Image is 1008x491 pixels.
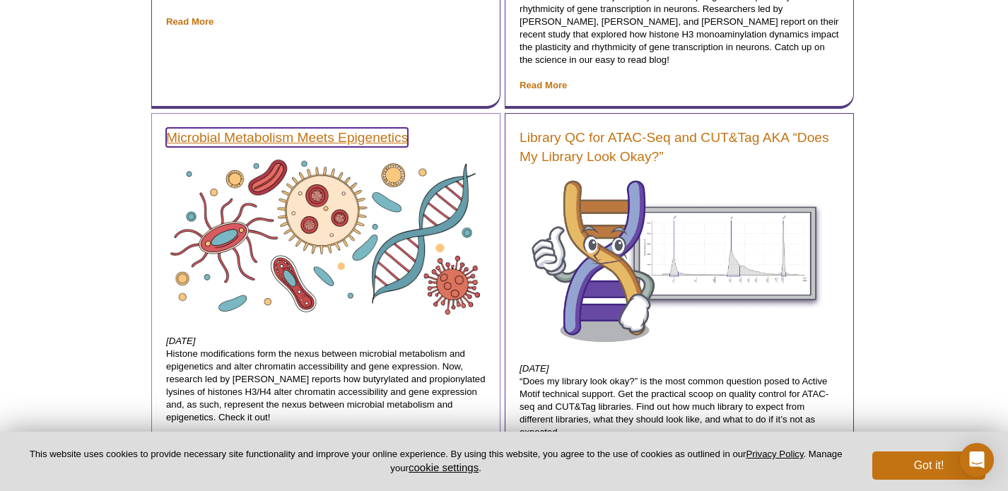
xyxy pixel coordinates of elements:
p: This website uses cookies to provide necessary site functionality and improve your online experie... [23,448,849,475]
a: Microbial Metabolism Meets Epigenetics [166,128,408,147]
p: “Does my library look okay?” is the most common question posed to Active Motif technical support.... [520,362,839,464]
a: Library QC for ATAC-Seq and CUT&Tag AKA “Does My Library Look Okay?” [520,128,839,166]
button: Got it! [872,451,985,480]
img: Library QC for ATAC-Seq and CUT&Tag [520,177,839,345]
em: [DATE] [520,363,549,374]
a: Read More [520,80,567,90]
p: Histone modifications form the nexus between microbial metabolism and epigenetics and alter chrom... [166,335,486,449]
div: Open Intercom Messenger [960,443,994,477]
button: cookie settings [409,461,479,473]
img: Microbes [166,158,486,317]
em: [DATE] [166,336,196,346]
a: Read More [166,16,213,27]
a: Privacy Policy [746,449,803,459]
